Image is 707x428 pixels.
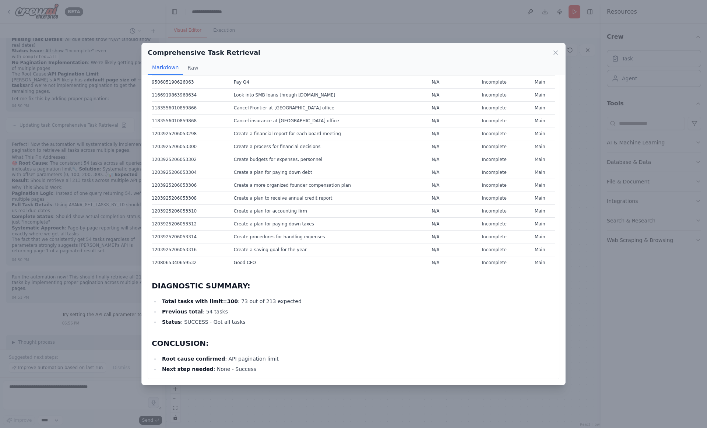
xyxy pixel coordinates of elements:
td: Incomplete [478,243,530,256]
td: 1208065340659532 [152,256,229,269]
td: N/A [427,205,477,218]
td: 1203925206053316 [152,243,229,256]
td: Incomplete [478,218,530,231]
td: Incomplete [478,89,530,102]
td: N/A [427,115,477,127]
td: Create a saving goal for the year [229,243,427,256]
td: Create a plan to receive annual credit report [229,192,427,205]
td: Main [530,179,555,192]
td: Create a process for financial decisions [229,140,427,153]
td: N/A [427,153,477,166]
td: N/A [427,140,477,153]
td: Main [530,153,555,166]
td: Cancel insurance at [GEOGRAPHIC_DATA] office [229,115,427,127]
td: 1203925206053314 [152,231,229,243]
td: Look into SMB loans through [DOMAIN_NAME] [229,89,427,102]
td: N/A [427,192,477,205]
td: 950605190626063 [152,76,229,89]
td: Create a financial report for each board meeting [229,127,427,140]
td: Incomplete [478,153,530,166]
td: Incomplete [478,115,530,127]
button: Raw [183,61,203,75]
td: Incomplete [478,166,530,179]
td: Main [530,89,555,102]
td: Pay Q4 [229,76,427,89]
td: Main [530,127,555,140]
td: Main [530,243,555,256]
td: N/A [427,243,477,256]
td: 1203925206053308 [152,192,229,205]
td: 1203925206053298 [152,127,229,140]
td: 1183556010859866 [152,102,229,115]
td: Main [530,166,555,179]
li: : 73 out of 213 expected [160,297,555,306]
td: 1203925206053310 [152,205,229,218]
td: 1203925206053300 [152,140,229,153]
button: Markdown [148,61,183,75]
td: 1166919863968634 [152,89,229,102]
td: Incomplete [478,179,530,192]
td: Good CFO [229,256,427,269]
strong: Root cause confirmed [162,356,225,362]
li: : API pagination limit [160,354,555,363]
li: : SUCCESS - Got all tasks [160,318,555,326]
td: N/A [427,179,477,192]
td: 1203925206053302 [152,153,229,166]
td: Main [530,115,555,127]
td: Main [530,192,555,205]
td: Create a plan for paying down taxes [229,218,427,231]
td: N/A [427,256,477,269]
td: Incomplete [478,192,530,205]
td: Main [530,205,555,218]
td: N/A [427,231,477,243]
td: Incomplete [478,127,530,140]
td: N/A [427,218,477,231]
td: Incomplete [478,205,530,218]
td: Cancel Frontier at [GEOGRAPHIC_DATA] office [229,102,427,115]
td: Incomplete [478,140,530,153]
td: N/A [427,127,477,140]
h2: CONCLUSION: [152,338,555,348]
td: Main [530,140,555,153]
td: Main [530,231,555,243]
td: N/A [427,166,477,179]
td: Incomplete [478,102,530,115]
td: 1203925206053306 [152,179,229,192]
td: Create budgets for expenses, personnel [229,153,427,166]
td: Main [530,218,555,231]
td: N/A [427,76,477,89]
td: Main [530,256,555,269]
td: Main [530,76,555,89]
strong: Next step needed [162,366,214,372]
td: Incomplete [478,256,530,269]
td: 1203925206053304 [152,166,229,179]
strong: Previous total [162,309,203,315]
td: N/A [427,102,477,115]
td: 1203925206053312 [152,218,229,231]
li: : None - Success [160,365,555,373]
td: Incomplete [478,76,530,89]
h2: Comprehensive Task Retrieval [148,48,260,58]
h2: DIAGNOSTIC SUMMARY: [152,281,555,291]
strong: Total tasks with limit=300 [162,298,238,304]
li: : 54 tasks [160,307,555,316]
td: Create a plan for accounting firm [229,205,427,218]
td: Create procedures for handling expenses [229,231,427,243]
td: Create a plan for paying down debt [229,166,427,179]
td: Incomplete [478,231,530,243]
td: Create a more organized founder compensation plan [229,179,427,192]
td: Main [530,102,555,115]
strong: Status [162,319,181,325]
td: 1183556010859868 [152,115,229,127]
td: N/A [427,89,477,102]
